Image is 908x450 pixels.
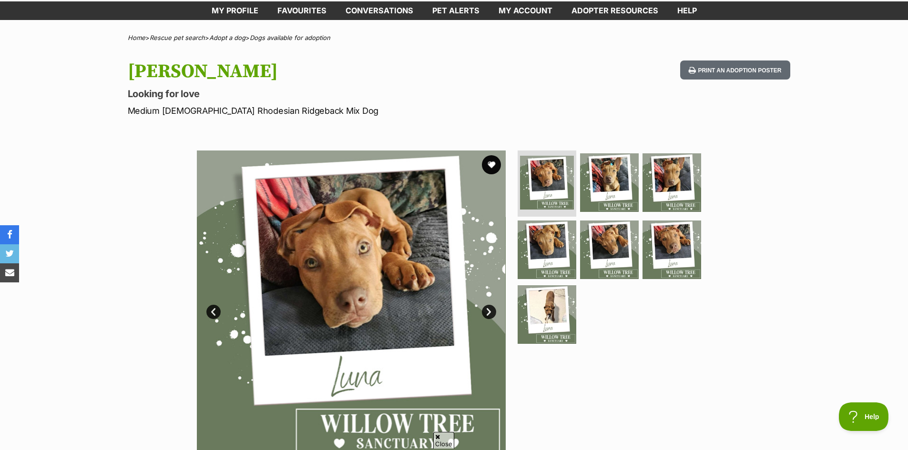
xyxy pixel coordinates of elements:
button: favourite [482,155,501,174]
a: Favourites [268,1,336,20]
p: Looking for love [128,87,531,100]
iframe: Help Scout Beacon - Open [839,402,889,431]
img: Photo of Luna [520,156,574,210]
a: Home [128,34,145,41]
img: Photo of Luna [518,220,576,279]
button: Print an adoption poster [680,60,790,80]
a: conversations [336,1,423,20]
img: Photo of Luna [518,285,576,344]
img: Photo of Luna [580,220,639,279]
div: > > > [104,34,805,41]
img: Photo of Luna [643,220,701,279]
a: My account [489,1,562,20]
a: Dogs available for adoption [250,34,330,41]
a: Help [668,1,706,20]
img: Photo of Luna [580,153,639,212]
span: Close [433,432,454,449]
h1: [PERSON_NAME] [128,60,531,82]
a: Rescue pet search [150,34,205,41]
a: Adopt a dog [209,34,245,41]
a: My profile [202,1,268,20]
a: Prev [206,305,221,319]
a: Pet alerts [423,1,489,20]
p: Medium [DEMOGRAPHIC_DATA] Rhodesian Ridgeback Mix Dog [128,104,531,117]
a: Adopter resources [562,1,668,20]
img: Photo of Luna [643,153,701,212]
a: Next [482,305,496,319]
